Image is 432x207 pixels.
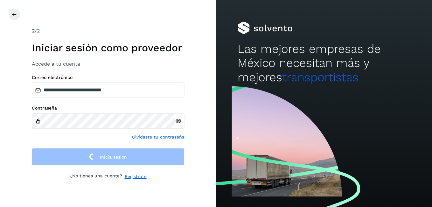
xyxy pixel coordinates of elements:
p: ¿No tienes una cuenta? [70,173,122,180]
div: /2 [32,27,185,35]
h2: Las mejores empresas de México necesitan más y mejores [238,42,410,84]
button: Inicia sesión [32,148,185,166]
label: Correo electrónico [32,75,185,80]
span: Inicia sesión [100,155,127,159]
h3: Accede a tu cuenta [32,61,185,67]
a: Olvidaste tu contraseña [132,134,185,140]
h1: Iniciar sesión como proveedor [32,42,185,54]
span: transportistas [282,70,359,84]
span: 2 [32,28,35,34]
label: Contraseña [32,105,185,111]
a: Regístrate [125,173,147,180]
